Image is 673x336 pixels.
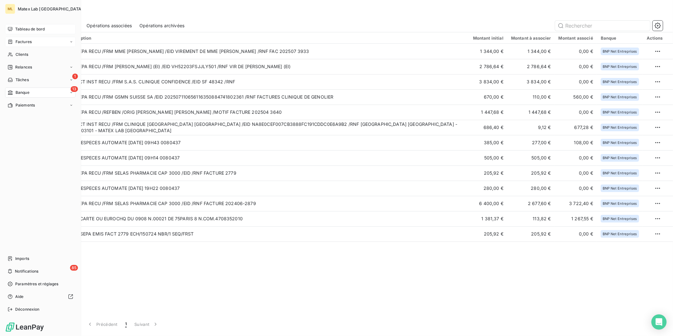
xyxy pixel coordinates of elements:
[67,36,465,41] div: Description
[555,21,650,31] input: Rechercher
[469,211,507,226] td: 1 381,37 €
[5,4,15,14] div: ML
[469,120,507,135] td: 686,40 €
[469,59,507,74] td: 2 786,64 €
[555,89,597,105] td: 560,00 €
[507,196,555,211] td: 2 677,60 €
[18,6,83,11] span: Matex Lab [GEOGRAPHIC_DATA]
[64,181,469,196] td: VRST ESPECES AUTOMATE [DATE] 19H22 0080437
[555,165,597,181] td: 0,00 €
[16,90,29,95] span: Banque
[5,292,76,302] a: Aide
[469,89,507,105] td: 670,00 €
[72,74,78,79] span: 1
[603,95,637,99] span: BNP Net Entreprises
[64,44,469,59] td: VIR SEPA RECU /FRM MME [PERSON_NAME] /EID VIREMENT DE MME [PERSON_NAME] /RNF FAC 202507 3933
[64,105,469,120] td: VIR SEPA RECU /REFBEN /ORIG [PERSON_NAME] [PERSON_NAME] /MOTIF FACTURE 202504 3640
[507,165,555,181] td: 205,92 €
[15,256,29,262] span: Imports
[473,36,503,41] div: Montant initial
[603,217,637,221] span: BNP Net Entreprises
[469,135,507,150] td: 385,00 €
[603,65,637,68] span: BNP Net Entreprises
[603,126,637,129] span: BNP Net Entreprises
[16,102,35,108] span: Paiements
[555,59,597,74] td: 0,00 €
[15,64,32,70] span: Relances
[64,150,469,165] td: VRST ESPECES AUTOMATE [DATE] 09H14 0080437
[507,135,555,150] td: 277,00 €
[555,44,597,59] td: 0,00 €
[555,196,597,211] td: 3 722,40 €
[651,314,667,330] div: Open Intercom Messenger
[5,322,44,332] img: Logo LeanPay
[559,36,593,41] div: Montant associé
[64,74,469,89] td: VIR SCT INST RECU /FRM S.A.S. CLINIQUE CONFIDENCE /EID SF 48342 /RNF
[469,150,507,165] td: 505,00 €
[64,165,469,181] td: VIR SEPA RECU /FRM SELAS PHARMACIE CAP 3000 /EID /RNF FACTURE 2779
[64,59,469,74] td: VIR SEPA RECU /FRM [PERSON_NAME] (EI) /EID VH52203FSJJLY501 /RNF VIR DE [PERSON_NAME] (EI)
[603,110,637,114] span: BNP Net Entreprises
[469,226,507,242] td: 205,92 €
[64,226,469,242] td: PRLV SEPA EMIS FACT 2779 ECH/150724 NBR/1 SEQ/FRST
[603,49,637,53] span: BNP Net Entreprises
[469,181,507,196] td: 280,00 €
[507,59,555,74] td: 2 786,64 €
[647,36,663,41] div: Actions
[469,74,507,89] td: 3 834,00 €
[555,135,597,150] td: 108,00 €
[469,44,507,59] td: 1 344,00 €
[507,105,555,120] td: 1 447,68 €
[125,321,127,327] span: 1
[15,294,24,300] span: Aide
[507,150,555,165] td: 505,00 €
[555,150,597,165] td: 0,00 €
[507,120,555,135] td: 9,12 €
[603,232,637,236] span: BNP Net Entreprises
[603,80,637,84] span: BNP Net Entreprises
[555,211,597,226] td: 1 267,55 €
[15,268,38,274] span: Notifications
[64,89,469,105] td: VIR SEPA RECU /FRM GSMN SUISSE SA /EID 202507110656116350884741802361 /RNF FACTURES CLINIQUE DE G...
[511,36,551,41] div: Montant à associer
[555,181,597,196] td: 0,00 €
[555,120,597,135] td: 677,28 €
[121,318,131,331] button: 1
[507,211,555,226] td: 113,82 €
[15,307,40,312] span: Déconnexion
[603,156,637,160] span: BNP Net Entreprises
[603,186,637,190] span: BNP Net Entreprises
[64,135,469,150] td: VRST ESPECES AUTOMATE [DATE] 09H43 0080437
[507,181,555,196] td: 280,00 €
[15,281,58,287] span: Paramètres et réglages
[131,318,163,331] button: Suivant
[601,36,639,41] div: Banque
[64,120,469,135] td: VIR SCT INST RECU /FRM CLINIQUE [GEOGRAPHIC_DATA] [GEOGRAPHIC_DATA] /EID NA8E0CEF007CB3888FC191CD...
[507,89,555,105] td: 110,00 €
[87,23,132,29] span: Opérations associées
[64,196,469,211] td: VIR SEPA RECU /FRM SELAS PHARMACIE CAP 3000 /EID /RNF FACTURE 202406-2879
[603,202,637,205] span: BNP Net Entreprises
[555,74,597,89] td: 0,00 €
[64,211,469,226] td: REM. CARTE OU EUROCHQ DU 0908 N.00021 DE 75PARIS 8 N.COM.4708352010
[603,141,637,145] span: BNP Net Entreprises
[469,196,507,211] td: 6 400,00 €
[70,265,78,271] span: 85
[16,77,29,83] span: Tâches
[139,23,184,29] span: Opérations archivées
[83,318,121,331] button: Précédent
[71,86,78,92] span: 13
[16,39,32,45] span: Factures
[555,226,597,242] td: 0,00 €
[603,171,637,175] span: BNP Net Entreprises
[469,165,507,181] td: 205,92 €
[555,105,597,120] td: 0,00 €
[16,52,28,57] span: Clients
[15,26,45,32] span: Tableau de bord
[469,105,507,120] td: 1 447,68 €
[507,74,555,89] td: 3 834,00 €
[507,44,555,59] td: 1 344,00 €
[507,226,555,242] td: 205,92 €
